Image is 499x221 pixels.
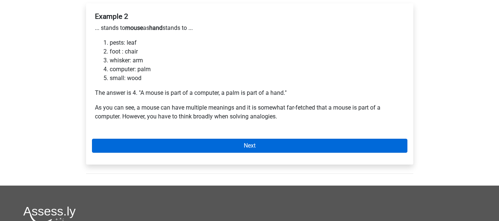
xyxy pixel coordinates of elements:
[125,24,143,31] b: mouse
[110,47,404,56] li: foot : chair
[149,24,163,31] b: hand
[110,56,404,65] li: whisker: arm
[95,89,404,97] p: The answer is 4. "A mouse is part of a computer, a palm is part of a hand."
[92,139,407,153] a: Next
[95,24,404,32] p: ... stands to as stands to ...
[110,38,404,47] li: pests: leaf
[95,103,404,121] p: As you can see, a mouse can have multiple meanings and it is somewhat far-fetched that a mouse is...
[110,74,404,83] li: small: wood
[110,65,404,74] li: computer: palm
[95,12,128,21] b: Example 2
